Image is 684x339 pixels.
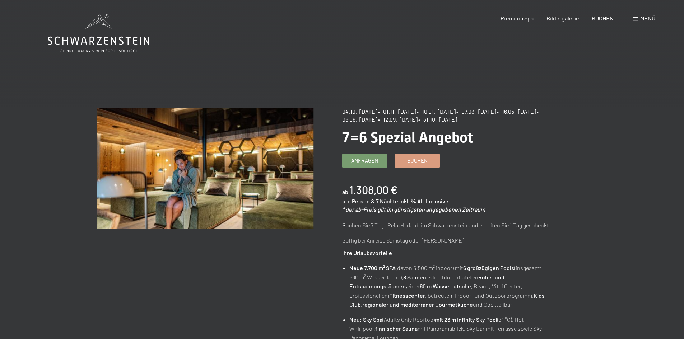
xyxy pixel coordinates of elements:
a: Bildergalerie [546,15,579,22]
span: inkl. ¾ All-Inclusive [399,198,448,204]
strong: regionaler und mediterraner Gourmetküche [362,301,473,308]
p: Buchen Sie 7 Tage Relax-Urlaub im Schwarzenstein und erhalten Sie 1 Tag geschenkt! [342,221,559,230]
strong: 60 m Wasserrutsche [420,283,471,289]
span: 04.10.–[DATE] [342,108,377,115]
span: • 07.03.–[DATE] [456,108,496,115]
strong: finnischer Sauna [375,325,418,332]
p: Gültig bei Anreise Samstag oder [PERSON_NAME]. [342,236,559,245]
img: 7=6 Spezial Angebot [97,108,313,229]
strong: Fitnesscenter [389,292,425,299]
strong: 8 Saunen [403,274,426,281]
span: • 10.01.–[DATE] [417,108,456,115]
span: 7=6 Spezial Angebot [342,129,473,146]
span: • 31.10.–[DATE] [418,116,457,123]
span: • 16.05.–[DATE] [497,108,536,115]
b: 1.308,00 € [349,183,397,196]
li: (davon 5.500 m² indoor) mit (insgesamt 680 m² Wasserfläche), , 8 lichtdurchfluteten einer , Beaut... [349,263,558,309]
strong: 6 großzügigen Pools [463,264,514,271]
span: • 12.09.–[DATE] [378,116,418,123]
a: BUCHEN [592,15,614,22]
span: • 01.11.–[DATE] [378,108,416,115]
span: pro Person & [342,198,375,204]
strong: Ihre Urlaubsvorteile [342,249,392,256]
span: 7 Nächte [376,198,398,204]
a: Anfragen [343,154,387,168]
strong: Neu: Sky Spa [349,316,382,323]
span: Menü [640,15,655,22]
a: Premium Spa [501,15,534,22]
span: ab [342,188,348,195]
span: Buchen [407,157,428,164]
span: Anfragen [351,157,378,164]
em: * der ab-Preis gilt im günstigsten angegebenen Zeitraum [342,206,485,213]
a: Buchen [395,154,439,168]
strong: mit 23 m Infinity Sky Pool [435,316,497,323]
strong: Neue 7.700 m² SPA [349,264,396,271]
